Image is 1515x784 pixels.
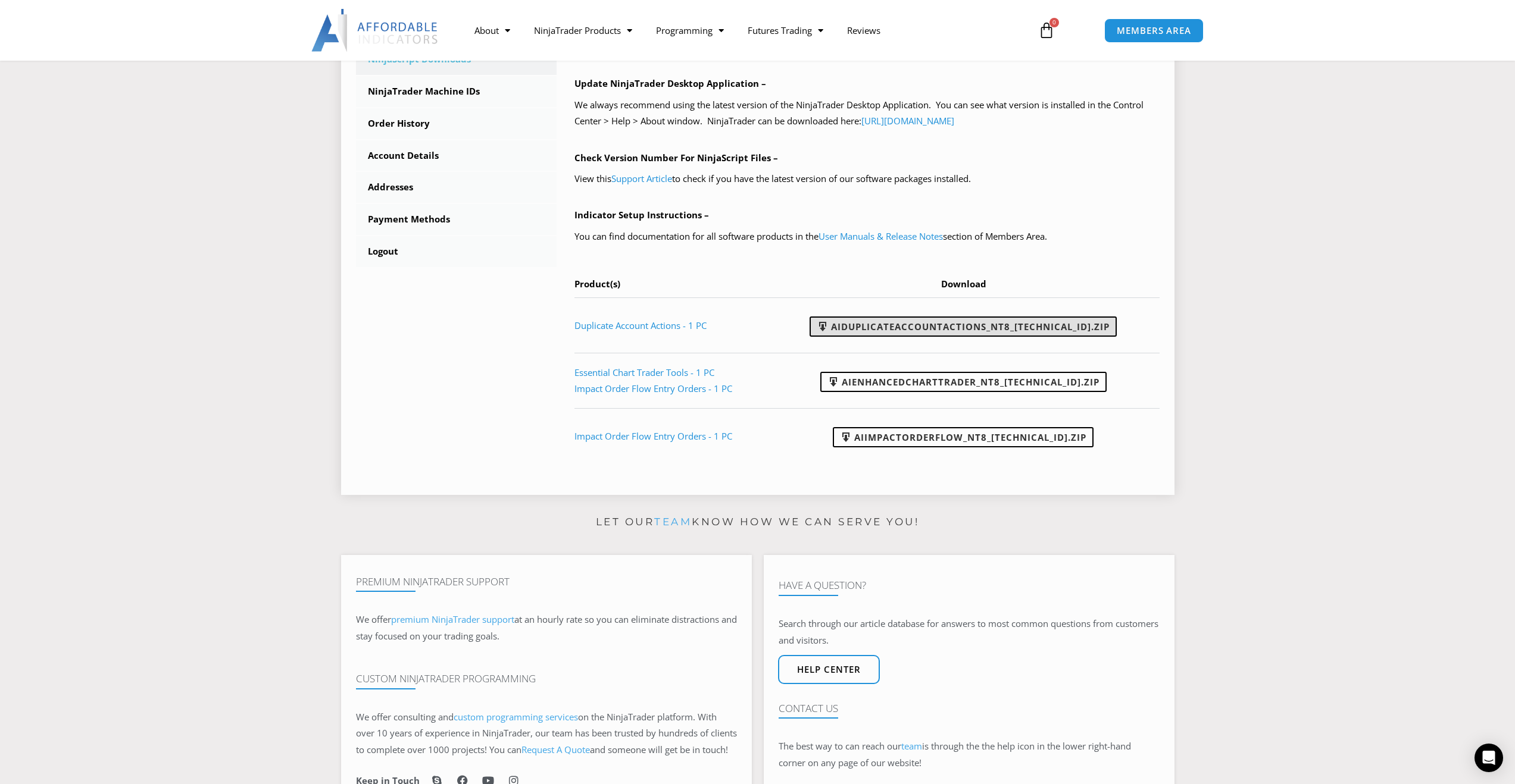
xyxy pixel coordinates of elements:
[356,613,391,625] span: We offer
[311,9,439,52] img: LogoAI | Affordable Indicators – NinjaTrader
[644,17,736,44] a: Programming
[1475,744,1503,772] div: Open Intercom Messenger
[810,316,1117,337] a: AIDuplicateAccountActions_NT8_[TECHNICAL_ID].zip
[463,17,1024,44] nav: Menu
[463,17,522,44] a: About
[1117,26,1191,35] span: MEMBERS AREA
[820,372,1107,392] a: AIEnhancedChartTrader_NT8_[TECHNICAL_ID].zip
[797,665,861,674] span: Help center
[778,655,880,684] a: Help center
[454,711,578,723] a: custom programming services
[654,516,692,528] a: team
[819,230,943,242] a: User Manuals & Release Notes
[356,673,737,685] h4: Custom NinjaTrader Programming
[574,319,707,331] a: Duplicate Account Actions - 1 PC
[356,613,737,642] span: at an hourly rate so you can eliminate distractions and stay focused on your trading goals.
[574,77,766,89] b: Update NinjaTrader Desktop Application –
[574,278,620,290] span: Product(s)
[356,76,557,107] a: NinjaTrader Machine IDs
[574,382,732,394] a: Impact Order Flow Entry Orders - 1 PC
[356,108,557,139] a: Order History
[356,204,557,235] a: Payment Methods
[779,616,1160,649] p: Search through our article database for answers to most common questions from customers and visit...
[574,97,1160,130] p: We always recommend using the latest version of the NinjaTrader Desktop Application. You can see ...
[574,209,709,221] b: Indicator Setup Instructions –
[574,152,778,164] b: Check Version Number For NinjaScript Files –
[574,430,732,442] a: Impact Order Flow Entry Orders - 1 PC
[611,173,672,184] a: Support Article
[1020,13,1073,48] a: 0
[356,172,557,203] a: Addresses
[779,738,1160,772] p: The best way to can reach our is through the the help icon in the lower right-hand corner on any ...
[574,366,714,378] a: Essential Chart Trader Tools - 1 PC
[1049,18,1059,27] span: 0
[833,427,1094,447] a: AIImpactOrderFlow_NT8_[TECHNICAL_ID].zip
[1104,18,1204,43] a: MEMBERS AREA
[391,613,514,625] a: premium NinjaTrader support
[574,228,1160,245] p: You can find documentation for all software products in the section of Members Area.
[341,513,1174,532] p: Let our know how we can serve you!
[574,171,1160,187] p: View this to check if you have the latest version of our software packages installed.
[835,17,892,44] a: Reviews
[356,711,578,723] span: We offer consulting and
[356,576,737,588] h4: Premium NinjaTrader Support
[941,278,986,290] span: Download
[356,711,737,756] span: on the NinjaTrader platform. With over 10 years of experience in NinjaTrader, our team has been t...
[901,740,922,752] a: team
[779,703,1160,714] h4: Contact Us
[356,236,557,267] a: Logout
[356,140,557,171] a: Account Details
[861,115,954,127] a: [URL][DOMAIN_NAME]
[779,579,1160,591] h4: Have A Question?
[522,17,644,44] a: NinjaTrader Products
[736,17,835,44] a: Futures Trading
[521,744,590,755] a: Request A Quote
